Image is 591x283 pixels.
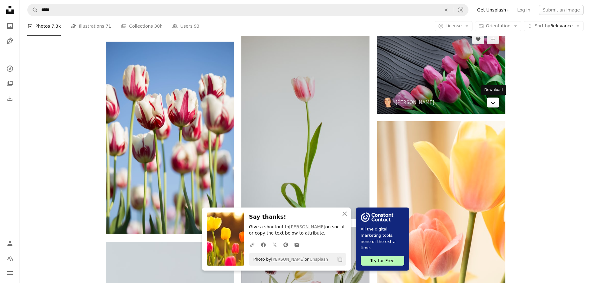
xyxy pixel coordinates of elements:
[4,77,16,90] a: Collections
[513,5,534,15] a: Log in
[535,23,550,28] span: Sort by
[377,28,505,113] img: pink tulips on gray wooden surface
[377,214,505,220] a: yellow and red tulip in bloom close up photo
[106,135,234,140] a: shallow focus photography of white-and-pink petaled flowers
[106,23,111,30] span: 71
[194,23,199,30] span: 93
[4,35,16,47] a: Illustrations
[28,4,38,16] button: Search Unsplash
[172,16,199,36] a: Users 93
[472,34,484,44] button: Like
[524,21,584,31] button: Sort byRelevance
[241,27,369,219] img: pink tulip in bloom close up photo
[487,98,499,107] a: Download
[377,68,505,73] a: pink tulips on gray wooden surface
[4,237,16,249] a: Log in / Sign up
[481,85,506,95] div: Download
[249,212,346,221] h3: Say thanks!
[445,23,462,28] span: License
[4,20,16,32] a: Photos
[291,238,302,251] a: Share over email
[269,238,280,251] a: Share on Twitter
[271,257,305,262] a: [PERSON_NAME]
[71,16,111,36] a: Illustrations 71
[435,21,473,31] button: License
[361,256,404,266] div: Try for Free
[396,99,434,106] a: [PERSON_NAME]
[475,21,521,31] button: Orientation
[310,257,328,262] a: Unsplash
[106,42,234,234] img: shallow focus photography of white-and-pink petaled flowers
[439,4,453,16] button: Clear
[241,120,369,126] a: pink tulip in bloom close up photo
[258,238,269,251] a: Share on Facebook
[535,23,573,29] span: Relevance
[4,92,16,105] a: Download History
[486,23,510,28] span: Orientation
[335,254,345,265] button: Copy to clipboard
[361,212,393,222] img: file-1754318165549-24bf788d5b37
[539,5,584,15] button: Submit an image
[121,16,162,36] a: Collections 30k
[154,23,162,30] span: 30k
[27,4,468,16] form: Find visuals sitewide
[453,4,468,16] button: Visual search
[356,208,409,271] a: All the digital marketing tools, none of the extra time.Try for Free
[250,254,328,264] span: Photo by on
[241,274,369,279] a: purple, white, and pink floral painting
[4,4,16,17] a: Home — Unsplash
[473,5,513,15] a: Get Unsplash+
[361,226,404,251] span: All the digital marketing tools, none of the extra time.
[280,238,291,251] a: Share on Pinterest
[487,34,499,44] button: Add to Collection
[4,62,16,75] a: Explore
[383,98,393,107] img: Go to Catia Climovich's profile
[249,224,346,236] p: Give a shoutout to on social or copy the text below to attribute.
[289,224,325,229] a: [PERSON_NAME]
[4,252,16,264] button: Language
[4,267,16,279] button: Menu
